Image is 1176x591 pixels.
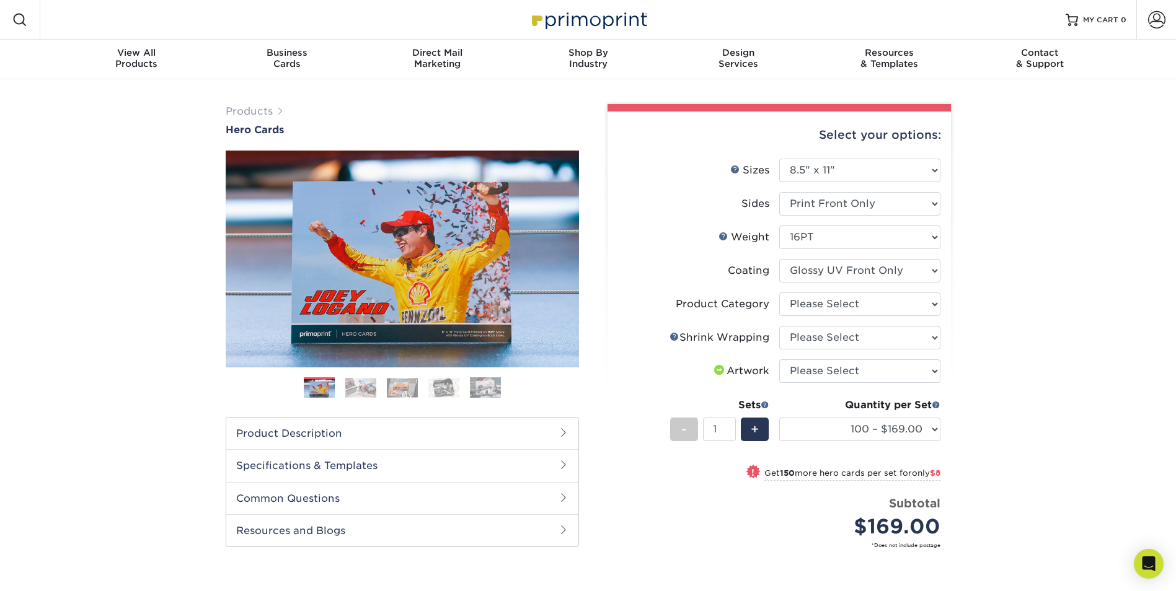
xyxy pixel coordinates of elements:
[470,377,501,398] img: Hero Cards 05
[730,163,769,178] div: Sizes
[789,512,940,541] div: $169.00
[965,47,1115,58] span: Contact
[362,47,513,69] div: Marketing
[712,364,769,379] div: Artwork
[814,47,965,69] div: & Templates
[226,105,273,117] a: Products
[362,40,513,79] a: Direct MailMarketing
[663,47,814,58] span: Design
[226,449,578,481] h2: Specifications & Templates
[1121,15,1126,24] span: 0
[814,40,965,79] a: Resources& Templates
[513,40,663,79] a: Shop ByIndustry
[718,230,769,245] div: Weight
[670,398,769,413] div: Sets
[965,47,1115,69] div: & Support
[226,124,579,136] a: Hero Cards
[226,482,578,514] h2: Common Questions
[779,398,940,413] div: Quantity per Set
[780,468,795,478] strong: 150
[1083,15,1118,25] span: MY CART
[211,47,362,69] div: Cards
[226,514,578,546] h2: Resources and Blogs
[226,418,578,449] h2: Product Description
[751,420,759,439] span: +
[362,47,513,58] span: Direct Mail
[912,468,940,478] span: only
[61,40,212,79] a: View AllProducts
[211,40,362,79] a: BusinessCards
[741,196,769,211] div: Sides
[764,468,940,481] small: Get more hero cards per set for
[663,47,814,69] div: Services
[930,468,940,478] span: $8
[428,378,459,397] img: Hero Cards 04
[889,496,940,510] strong: Subtotal
[513,47,663,58] span: Shop By
[61,47,212,69] div: Products
[526,6,650,33] img: Primoprint
[676,297,769,312] div: Product Category
[513,47,663,69] div: Industry
[681,420,687,439] span: -
[345,378,376,397] img: Hero Cards 02
[814,47,965,58] span: Resources
[387,378,418,397] img: Hero Cards 03
[670,330,769,345] div: Shrink Wrapping
[304,379,335,398] img: Hero Cards 01
[627,541,940,549] small: *Does not include postage
[226,148,579,370] img: Hero Cards 01
[617,112,941,159] div: Select your options:
[965,40,1115,79] a: Contact& Support
[211,47,362,58] span: Business
[728,263,769,278] div: Coating
[1134,549,1164,579] div: Open Intercom Messenger
[751,466,754,479] span: !
[663,40,814,79] a: DesignServices
[61,47,212,58] span: View All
